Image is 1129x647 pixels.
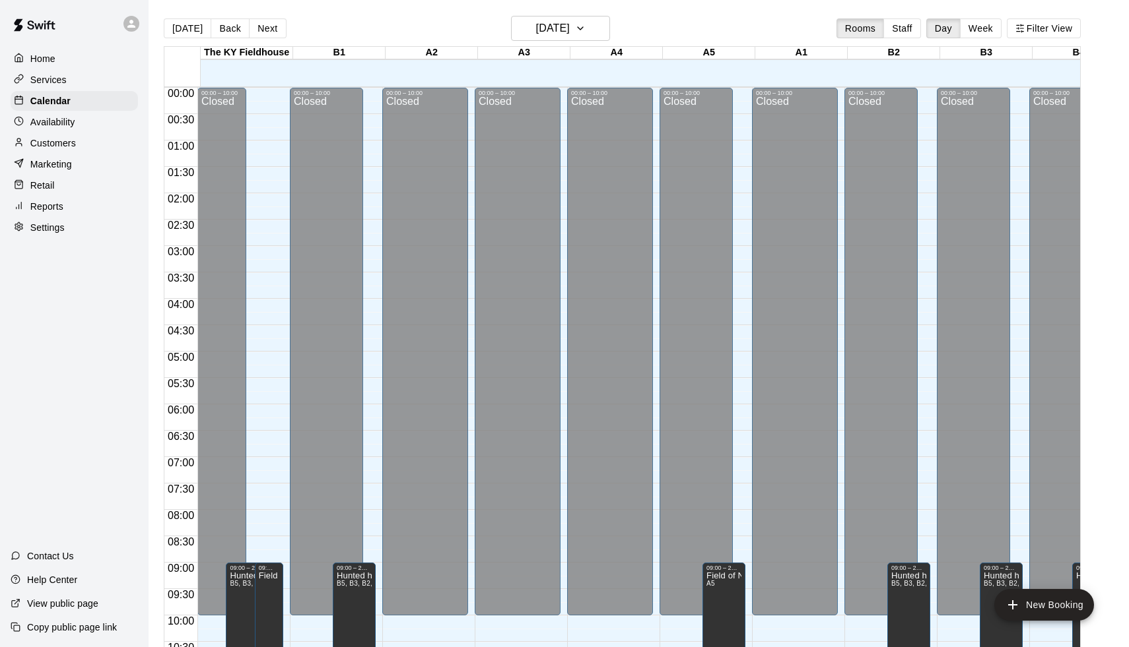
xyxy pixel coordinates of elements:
[891,565,926,571] div: 09:00 – 23:30
[756,90,834,96] div: 00:00 – 10:00
[571,96,649,620] div: Closed
[386,96,464,620] div: Closed
[571,90,649,96] div: 00:00 – 10:00
[960,18,1002,38] button: Week
[27,573,77,586] p: Help Center
[249,18,286,38] button: Next
[756,96,834,620] div: Closed
[294,90,359,96] div: 00:00 – 10:00
[848,96,914,620] div: Closed
[755,47,848,59] div: A1
[294,96,359,620] div: Closed
[197,88,246,615] div: 00:00 – 10:00: Closed
[164,615,197,627] span: 10:00
[290,88,363,615] div: 00:00 – 10:00: Closed
[382,88,468,615] div: 00:00 – 10:00: Closed
[337,580,395,587] span: B5, B3, B2, B1, B4
[11,70,138,90] a: Services
[30,200,63,213] p: Reports
[11,91,138,111] a: Calendar
[164,167,197,178] span: 01:30
[891,580,950,587] span: B5, B3, B2, B1, B4
[164,431,197,442] span: 06:30
[752,88,838,615] div: 00:00 – 10:00: Closed
[201,96,242,620] div: Closed
[567,88,653,615] div: 00:00 – 10:00: Closed
[664,90,729,96] div: 00:00 – 10:00
[837,18,884,38] button: Rooms
[211,18,250,38] button: Back
[30,52,55,65] p: Home
[941,96,1006,620] div: Closed
[511,16,610,41] button: [DATE]
[30,179,55,192] p: Retail
[30,221,65,234] p: Settings
[164,246,197,257] span: 03:00
[848,47,940,59] div: B2
[164,140,197,152] span: 01:00
[11,154,138,174] a: Marketing
[479,90,557,96] div: 00:00 – 10:00
[337,565,372,571] div: 09:00 – 23:30
[164,220,197,231] span: 02:30
[164,536,197,547] span: 08:30
[11,175,138,195] a: Retail
[1033,47,1125,59] div: B4
[11,112,138,132] a: Availability
[27,621,117,634] p: Copy public page link
[164,18,211,38] button: [DATE]
[11,197,138,216] a: Reports
[164,299,197,310] span: 04:00
[984,565,1019,571] div: 09:00 – 23:30
[164,88,197,99] span: 00:00
[230,565,271,571] div: 09:00 – 23:30
[1033,96,1099,620] div: Closed
[706,565,741,571] div: 09:00 – 21:00
[660,88,733,615] div: 00:00 – 10:00: Closed
[848,90,914,96] div: 00:00 – 10:00
[27,549,74,563] p: Contact Us
[164,457,197,468] span: 07:00
[940,47,1033,59] div: B3
[164,563,197,574] span: 09:00
[11,218,138,237] div: Settings
[570,47,663,59] div: A4
[293,47,386,59] div: B1
[11,49,138,69] a: Home
[30,94,71,108] p: Calendar
[475,88,561,615] div: 00:00 – 10:00: Closed
[164,378,197,389] span: 05:30
[164,589,197,600] span: 09:30
[164,272,197,284] span: 03:30
[164,352,197,363] span: 05:00
[386,90,464,96] div: 00:00 – 10:00
[230,580,289,587] span: B5, B3, B2, B1, B4
[1029,88,1103,615] div: 00:00 – 10:00: Closed
[11,133,138,153] a: Customers
[164,404,197,416] span: 06:00
[984,580,1043,587] span: B5, B3, B2, B1, B4
[30,73,67,86] p: Services
[664,96,729,620] div: Closed
[1007,18,1081,38] button: Filter View
[706,580,715,587] span: A5
[30,137,76,150] p: Customers
[27,597,98,610] p: View public page
[201,47,293,59] div: The KY Fieldhouse
[844,88,918,615] div: 00:00 – 10:00: Closed
[30,115,75,129] p: Availability
[663,47,755,59] div: A5
[937,88,1010,615] div: 00:00 – 10:00: Closed
[386,47,478,59] div: A2
[536,19,570,38] h6: [DATE]
[164,193,197,204] span: 02:00
[259,565,279,571] div: 09:00 – 21:00
[478,47,570,59] div: A3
